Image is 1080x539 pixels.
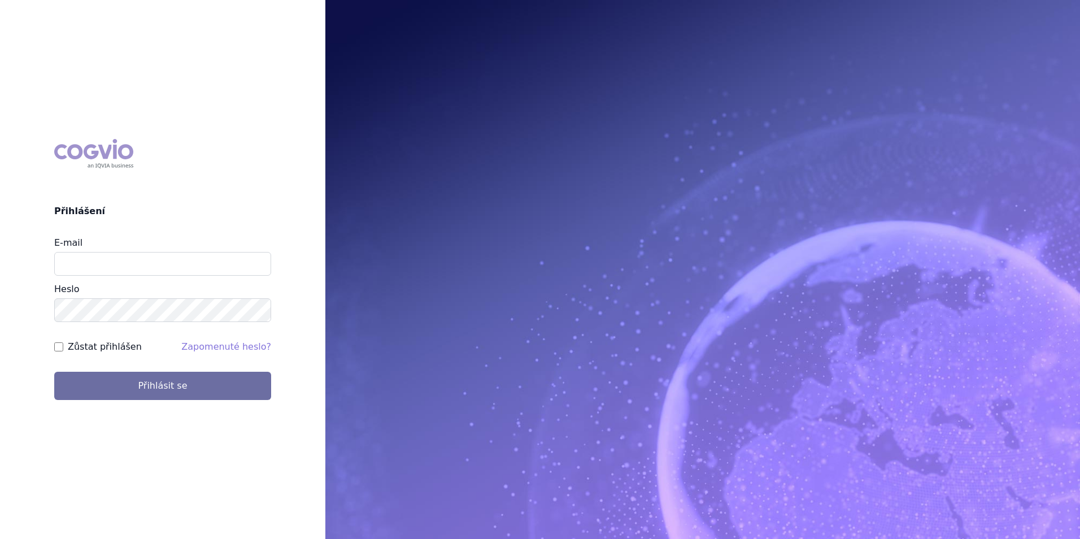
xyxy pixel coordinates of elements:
label: Heslo [54,284,79,294]
label: Zůstat přihlášen [68,340,142,354]
h2: Přihlášení [54,205,271,218]
a: Zapomenuté heslo? [181,341,271,352]
button: Přihlásit se [54,372,271,400]
div: COGVIO [54,139,133,168]
label: E-mail [54,237,82,248]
